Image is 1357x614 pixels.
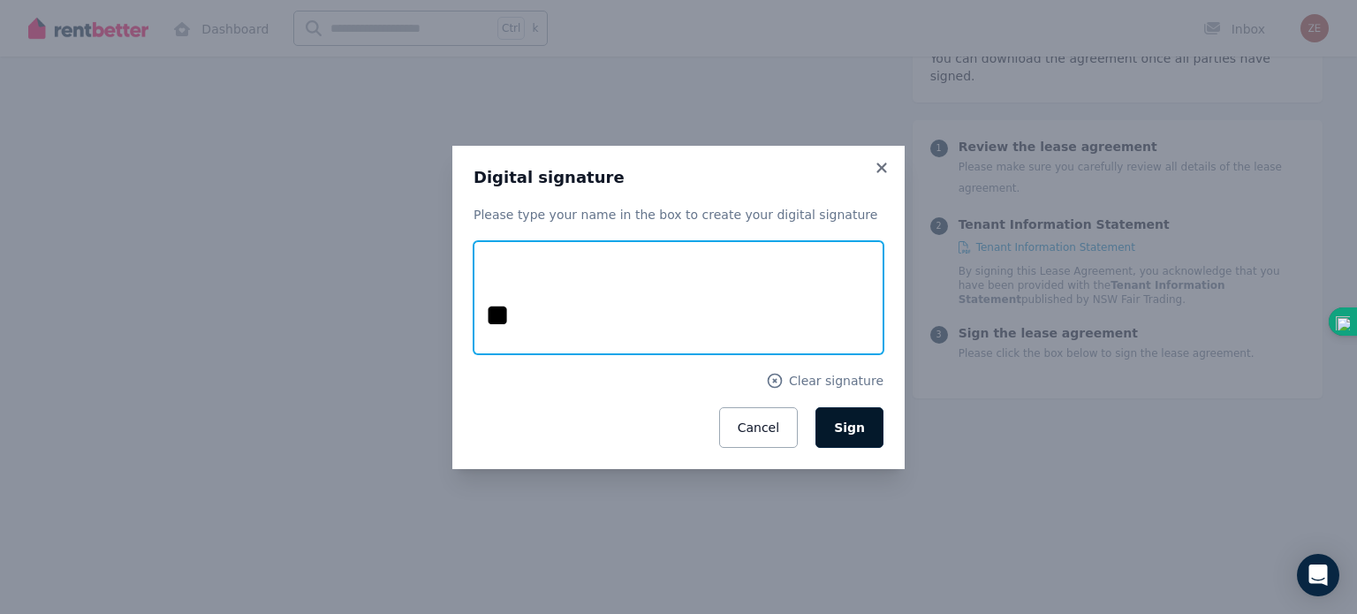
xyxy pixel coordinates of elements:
span: Sign [834,421,865,435]
p: Please type your name in the box to create your digital signature [474,206,883,224]
button: Sign [815,407,883,448]
span: Clear signature [789,372,883,390]
button: Cancel [719,407,798,448]
h3: Digital signature [474,167,883,188]
div: Open Intercom Messenger [1297,554,1339,596]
